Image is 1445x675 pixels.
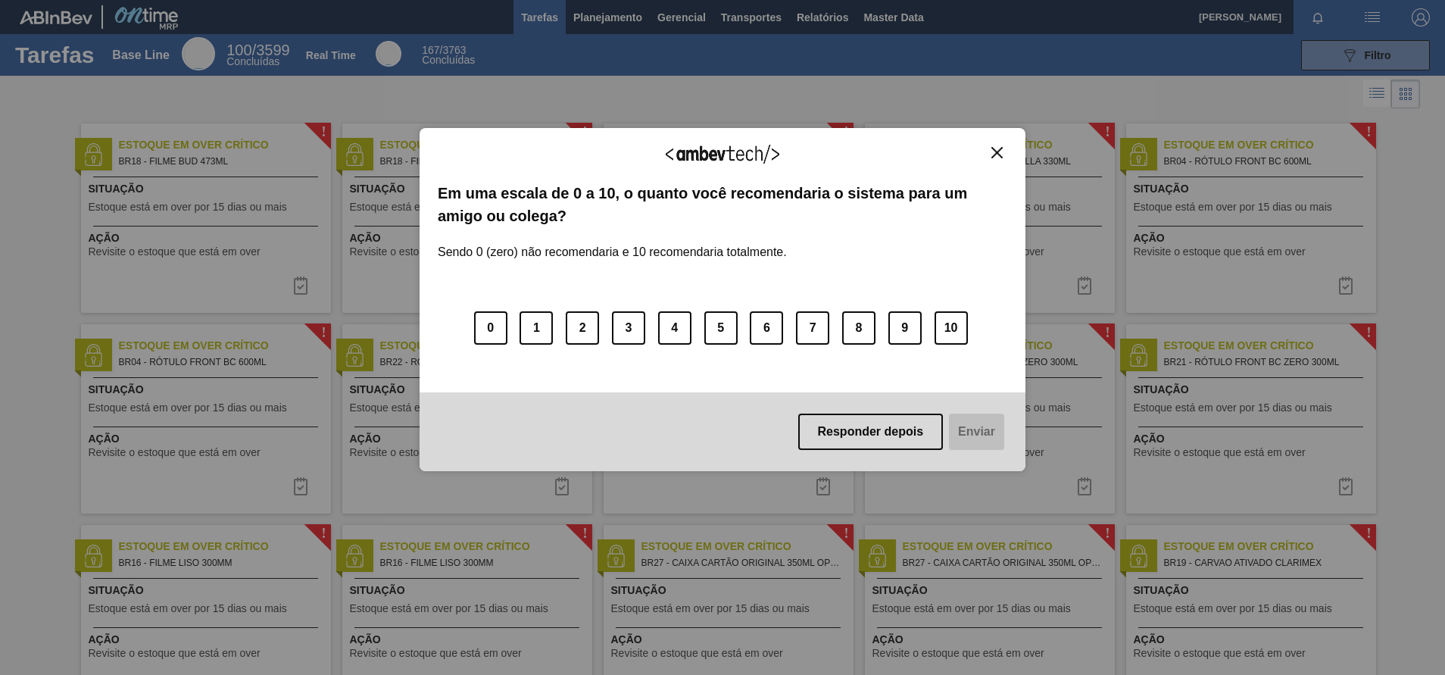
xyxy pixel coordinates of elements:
[474,311,507,345] button: 0
[666,145,779,164] img: Logo Ambevtech
[888,311,922,345] button: 9
[658,311,691,345] button: 4
[520,311,553,345] button: 1
[438,227,787,259] label: Sendo 0 (zero) não recomendaria e 10 recomendaria totalmente.
[750,311,783,345] button: 6
[842,311,875,345] button: 8
[612,311,645,345] button: 3
[935,311,968,345] button: 10
[987,146,1007,159] button: Close
[796,311,829,345] button: 7
[438,182,1007,228] label: Em uma escala de 0 a 10, o quanto você recomendaria o sistema para um amigo ou colega?
[566,311,599,345] button: 2
[704,311,738,345] button: 5
[991,147,1003,158] img: Close
[798,414,944,450] button: Responder depois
